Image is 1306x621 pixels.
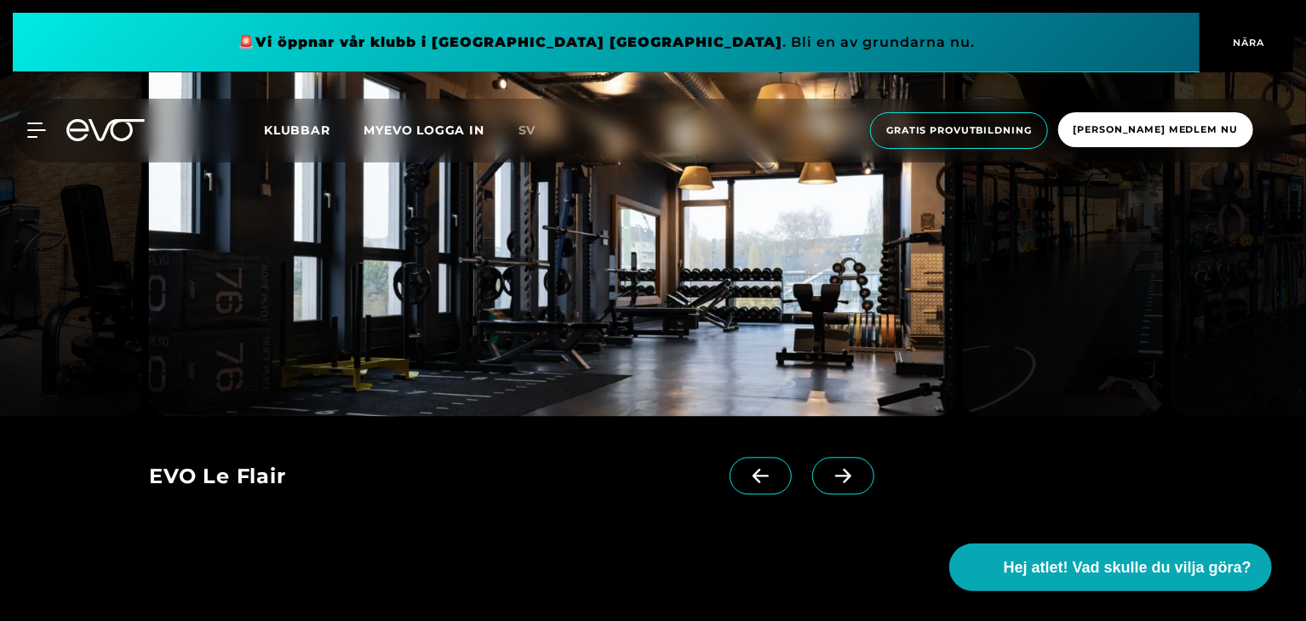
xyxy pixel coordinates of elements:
[1004,559,1252,576] font: Hej atlet! Vad skulle du vilja göra?
[364,122,484,138] a: MYEVO LOGGA IN
[264,122,330,138] font: Klubbar
[518,122,536,138] font: sv
[264,122,364,138] a: Klubbar
[1053,112,1258,149] a: [PERSON_NAME] medlem nu
[1074,123,1238,135] font: [PERSON_NAME] medlem nu
[865,112,1052,149] a: Gratis provutbildning
[949,544,1272,591] button: Hej atlet! Vad skulle du vilja göra?
[962,37,1164,417] img: evofitness
[886,124,1031,136] font: Gratis provutbildning
[1200,13,1293,72] button: NÄRA
[1233,37,1264,48] font: NÄRA
[149,37,955,417] img: evofitness
[518,121,557,140] a: sv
